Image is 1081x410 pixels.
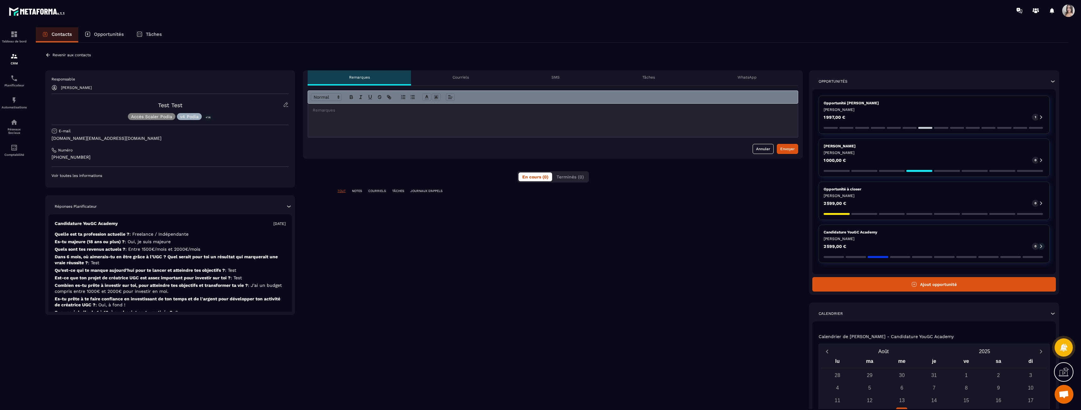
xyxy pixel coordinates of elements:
p: Tableau de bord [2,40,27,43]
p: Quels sont tes revenus actuels ? [55,246,286,252]
div: 10 [1025,382,1036,393]
p: NOTES [352,189,362,193]
img: scheduler [10,74,18,82]
div: 14 [929,395,940,406]
button: Annuler [753,144,774,154]
div: 30 [896,370,907,381]
div: 16 [993,395,1004,406]
a: Contacts [36,27,78,42]
div: 2 [993,370,1004,381]
p: Revenir aux contacts [52,53,91,57]
p: Responsable [52,77,289,82]
a: Opportunités [78,27,130,42]
span: : Oui, à fond ! [96,302,125,307]
p: [PERSON_NAME] [824,144,1045,149]
p: 1 997,00 € [824,115,845,119]
p: [PERSON_NAME] [61,85,92,90]
a: Ouvrir le chat [1055,385,1073,404]
p: Planificateur [2,84,27,87]
p: Candidature YouGC Academy [824,230,1045,235]
p: Calendrier [819,311,843,316]
img: accountant [10,144,18,151]
p: Qu’est-ce qui te manque aujourd’hui pour te lancer et atteindre tes objectifs ? [55,267,286,273]
div: 17 [1025,395,1036,406]
img: formation [10,30,18,38]
p: 0 [1034,244,1036,249]
p: Remarques [349,75,370,80]
p: [PERSON_NAME] [824,236,1045,241]
p: 0 [1034,201,1036,205]
p: Candidature YouGC Academy [55,221,118,227]
div: 8 [961,382,972,393]
button: Ajout opportunité [812,277,1056,292]
p: 2 599,00 € [824,244,846,249]
span: : Test [225,268,236,273]
div: 4 [832,382,843,393]
img: logo [9,6,65,17]
img: automations [10,96,18,104]
div: 5 [864,382,875,393]
p: SMS [551,75,560,80]
p: 0 [1034,158,1036,162]
button: Previous month [821,347,833,356]
p: Contacts [52,31,72,37]
div: 6 [896,382,907,393]
p: [DATE] [273,221,286,226]
a: Test Test [158,102,183,108]
p: Opportunité à closer [824,187,1045,192]
a: formationformationCRM [2,48,27,70]
a: schedulerschedulerPlanificateur [2,70,27,92]
p: +14 [203,114,213,121]
p: Automatisations [2,106,27,109]
div: 1 [961,370,972,381]
div: je [918,357,950,368]
p: Réponses Planificateur [55,204,97,209]
a: formationformationTableau de bord [2,26,27,48]
p: CRM [2,62,27,65]
span: : Test [231,275,242,280]
p: Opportunité [PERSON_NAME] [824,101,1045,106]
p: WhatsApp [738,75,757,80]
p: Es-tu prête à te faire confiance en investissant de ton temps et de l'argent pour développer ton ... [55,296,286,308]
p: Sur une échelle de 1 à 10, à quel point es-tu motivée ? [55,309,286,315]
p: Réseaux Sociaux [2,128,27,134]
a: automationsautomationsAutomatisations [2,92,27,114]
p: Combien es-tu prête à investir sur toi, pour atteindre tes objectifs et transformer ta vie ? [55,282,286,294]
p: Dans 6 mois, où aimerais-tu en être grâce à l’UGC ? Quel serait pour toi un résultat qui marquera... [55,254,286,266]
div: lu [821,357,853,368]
div: 13 [896,395,907,406]
p: Calendrier de [PERSON_NAME] - Candidature YouGC Academy [819,334,954,339]
a: accountantaccountantComptabilité [2,139,27,161]
p: Tâches [146,31,162,37]
span: : 9 [173,310,178,315]
div: sa [982,357,1014,368]
div: 12 [864,395,875,406]
span: : Test [88,260,99,265]
p: Opportunités [94,31,124,37]
button: Terminés (0) [553,172,588,181]
p: TÂCHES [392,189,404,193]
button: Envoyer [777,144,798,154]
p: [PERSON_NAME] [824,150,1045,155]
button: Open months overlay [833,346,934,357]
div: me [886,357,918,368]
p: [PERSON_NAME] [824,107,1045,112]
p: Est-ce que ton projet de créatrice UGC est assez important pour investir sur toi ? [55,275,286,281]
div: 31 [929,370,940,381]
button: Next month [1035,347,1047,356]
p: [PHONE_NUMBER] [52,154,289,160]
div: 3 [1025,370,1036,381]
button: En cours (0) [519,172,552,181]
p: Comptabilité [2,153,27,156]
a: Tâches [130,27,168,42]
div: ve [950,357,982,368]
span: En cours (0) [522,174,548,179]
p: JOURNAUX D'APPELS [410,189,442,193]
p: v4 Podia [180,114,199,119]
span: : Freelance / Indépendante [129,232,189,237]
p: [DOMAIN_NAME][EMAIL_ADDRESS][DOMAIN_NAME] [52,135,289,141]
p: Numéro [58,148,73,153]
p: Tâches [642,75,655,80]
div: 29 [864,370,875,381]
p: Voir toutes les informations [52,173,289,178]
